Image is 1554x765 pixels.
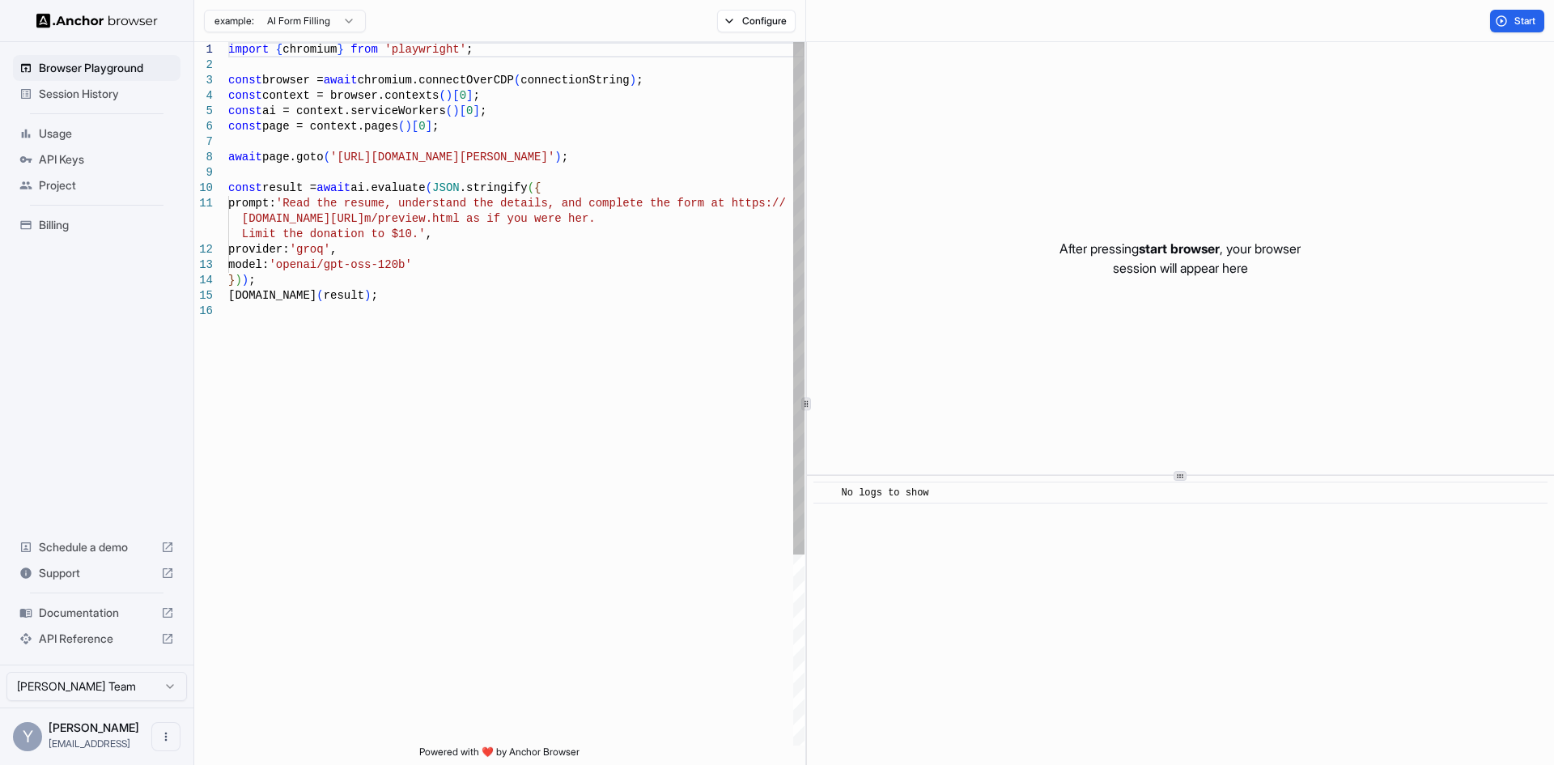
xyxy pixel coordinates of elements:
span: 0 [466,104,473,117]
span: ] [466,89,473,102]
div: API Keys [13,147,180,172]
span: ) [242,274,248,287]
span: m/preview.html as if you were her. [364,212,596,225]
span: ; [562,151,568,164]
span: import [228,43,269,56]
span: [DOMAIN_NAME][URL] [242,212,364,225]
div: Documentation [13,600,180,626]
div: 14 [194,273,213,288]
span: Support [39,565,155,581]
span: ​ [822,485,830,501]
span: Project [39,177,174,193]
div: 9 [194,165,213,181]
span: ( [514,74,520,87]
span: ) [405,120,411,133]
span: JSON [432,181,460,194]
span: const [228,120,262,133]
span: } [337,43,343,56]
div: Usage [13,121,180,147]
div: 3 [194,73,213,88]
span: prompt: [228,197,276,210]
div: 2 [194,57,213,73]
span: await [316,181,350,194]
span: Schedule a demo [39,539,155,555]
span: , [330,243,337,256]
span: ( [446,104,452,117]
div: 11 [194,196,213,211]
span: [ [452,89,459,102]
span: ; [371,289,377,302]
span: 'playwright' [384,43,466,56]
span: ) [446,89,452,102]
span: chromium.connectOverCDP [358,74,514,87]
span: await [324,74,358,87]
div: 5 [194,104,213,119]
span: ) [630,74,636,87]
span: [ [460,104,466,117]
span: ] [473,104,479,117]
div: Support [13,560,180,586]
div: 12 [194,242,213,257]
div: Project [13,172,180,198]
div: Browser Playground [13,55,180,81]
span: 0 [460,89,466,102]
div: Session History [13,81,180,107]
span: ; [248,274,255,287]
div: 15 [194,288,213,304]
span: , [426,227,432,240]
span: const [228,181,262,194]
span: [ [412,120,418,133]
span: lete the form at https:// [616,197,786,210]
span: ; [432,120,439,133]
div: Billing [13,212,180,238]
span: 'Read the resume, understand the details, and comp [276,197,616,210]
span: Usage [39,125,174,142]
span: result = [262,181,316,194]
span: context = browser.contexts [262,89,439,102]
span: ai.evaluate [350,181,425,194]
span: } [228,274,235,287]
span: start browser [1139,240,1220,257]
span: yosi@cheq.ai [49,737,130,750]
button: Start [1490,10,1544,32]
div: 13 [194,257,213,273]
span: result [324,289,364,302]
span: ( [439,89,445,102]
button: Open menu [151,722,180,751]
span: ( [528,181,534,194]
p: After pressing , your browser session will appear here [1059,239,1301,278]
span: const [228,89,262,102]
div: 16 [194,304,213,319]
span: ( [324,151,330,164]
span: No logs to show [842,487,929,499]
span: 'groq' [290,243,330,256]
span: Start [1514,15,1537,28]
span: page = context.pages [262,120,398,133]
span: example: [214,15,254,28]
button: Configure [717,10,796,32]
span: ; [636,74,643,87]
span: Limit the donation to $10.' [242,227,426,240]
span: await [228,151,262,164]
div: 4 [194,88,213,104]
span: ) [452,104,459,117]
span: model: [228,258,269,271]
span: ai = context.serviceWorkers [262,104,446,117]
span: browser = [262,74,324,87]
div: Y [13,722,42,751]
span: Documentation [39,605,155,621]
span: API Keys [39,151,174,168]
div: 7 [194,134,213,150]
span: Browser Playground [39,60,174,76]
span: Session History [39,86,174,102]
span: Powered with ❤️ by Anchor Browser [419,746,580,765]
span: { [276,43,282,56]
span: ; [473,89,479,102]
div: Schedule a demo [13,534,180,560]
span: ; [480,104,486,117]
span: 'openai/gpt-oss-120b' [269,258,411,271]
div: 10 [194,181,213,196]
span: Billing [39,217,174,233]
span: [DOMAIN_NAME] [228,289,316,302]
span: provider: [228,243,290,256]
